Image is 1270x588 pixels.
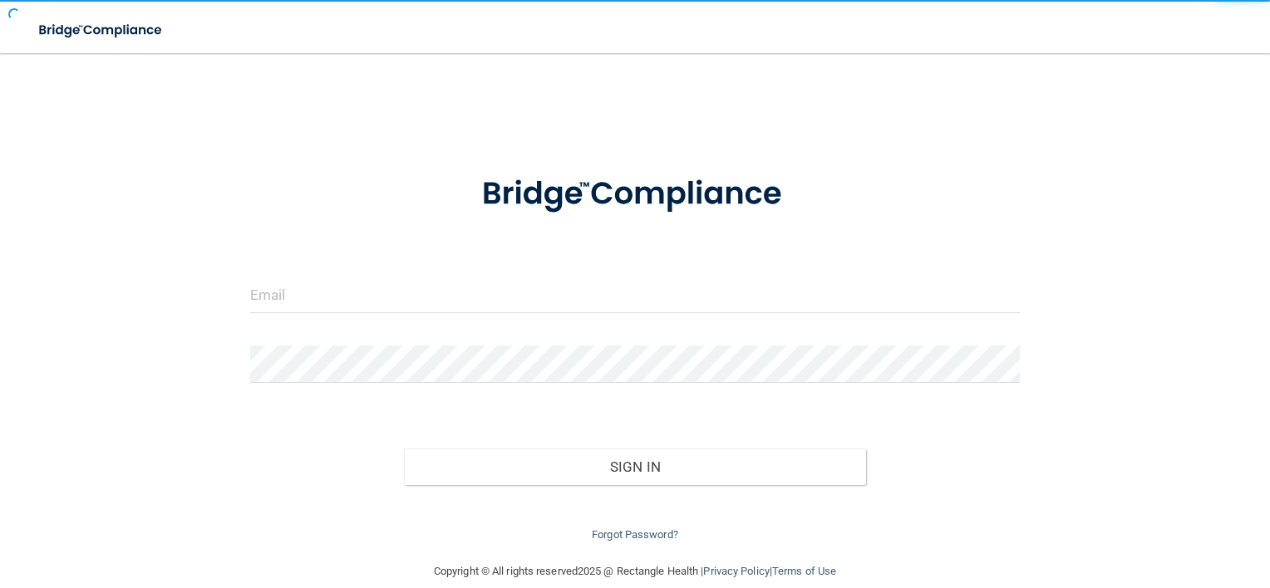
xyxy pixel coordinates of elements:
[250,276,1021,313] input: Email
[772,565,836,577] a: Terms of Use
[449,153,821,236] img: bridge_compliance_login_screen.278c3ca4.svg
[592,528,678,541] a: Forgot Password?
[25,13,178,47] img: bridge_compliance_login_screen.278c3ca4.svg
[404,448,866,485] button: Sign In
[703,565,769,577] a: Privacy Policy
